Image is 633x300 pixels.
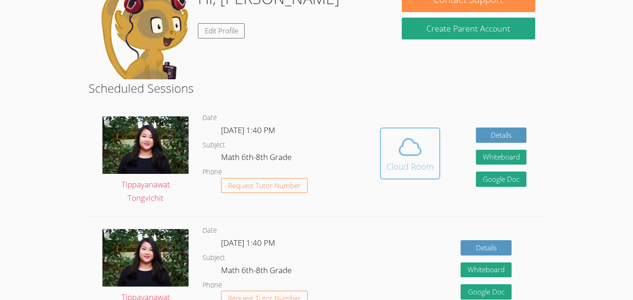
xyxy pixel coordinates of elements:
a: Edit Profile [198,23,245,38]
a: Google Doc [461,284,512,300]
img: IMG_0561.jpeg [102,116,189,174]
a: Details [476,128,527,143]
div: Cloud Room [386,160,434,173]
button: Cloud Room [380,128,440,179]
a: Tippayanawat Tongvichit [102,116,189,205]
dt: Date [203,225,217,236]
button: Create Parent Account [402,18,535,39]
span: [DATE] 1:40 PM [221,125,275,135]
button: Whiteboard [461,262,512,278]
dt: Subject [203,140,225,151]
h2: Scheduled Sessions [89,79,544,97]
span: [DATE] 1:40 PM [221,237,275,248]
span: Request Tutor Number [228,182,301,189]
button: Request Tutor Number [221,178,308,193]
dd: Math 6th-8th Grade [221,264,293,280]
a: Details [461,240,512,255]
dt: Phone [203,280,222,291]
img: IMG_0561.jpeg [102,229,189,287]
dd: Math 6th-8th Grade [221,151,293,166]
dt: Phone [203,166,222,178]
dt: Subject [203,252,225,264]
button: Whiteboard [476,150,527,165]
dt: Date [203,112,217,124]
a: Google Doc [476,172,527,187]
